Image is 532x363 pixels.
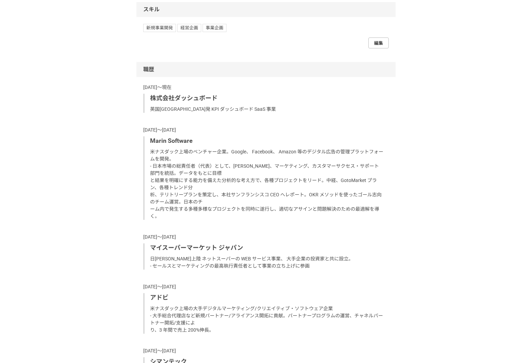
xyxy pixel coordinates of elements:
p: 英国[GEOGRAPHIC_DATA]発 KPI ダッシュボード SaaS 事業 [150,106,383,113]
span: 経営企画 [177,24,201,32]
div: スキル [136,2,396,17]
div: 職歴 [136,62,396,77]
span: 事業企画 [203,24,226,32]
span: 新規事業開発 [143,24,176,32]
p: [DATE]〜[DATE] [143,283,389,290]
p: マイスーパーマーケット ジャパン [150,243,383,253]
p: ⽶ナスダック上場の⼤⼿デジタルマーケティング/クリエイティブ・ソフトウェア企業 - ⼤⼿総合代理店など新規パートナー/アライアンス開拓に貢献。パートナープログラムの運営、チャネルパートナー開拓/... [150,305,383,334]
p: [DATE]〜[DATE] [143,347,389,354]
p: ⽶ナスダック上場のベンチャー企業。Google、 Facebook、 Amazon 等のデジタル広告の管理プラットフォームを開発。 - ⽇本市場の総責任者（代表）として、[PERSON_NAME... [150,148,383,220]
a: 編集 [368,37,389,48]
p: 株式会社ダッシュボード [150,94,383,103]
p: [DATE]〜[DATE] [143,126,389,134]
p: ⽇[PERSON_NAME]上陸 ネットスーパーの WEB サービス事業、 ⼤⼿企業の投資家と共に設⽴。 - セールスとマーケティングの最⾼執⾏責任者として事業の⽴ち上げに参画 [150,255,383,270]
p: [DATE]〜現在 [143,84,389,91]
p: Marin Software [150,136,383,146]
p: アドビ [150,293,383,302]
p: [DATE]〜[DATE] [143,233,389,241]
